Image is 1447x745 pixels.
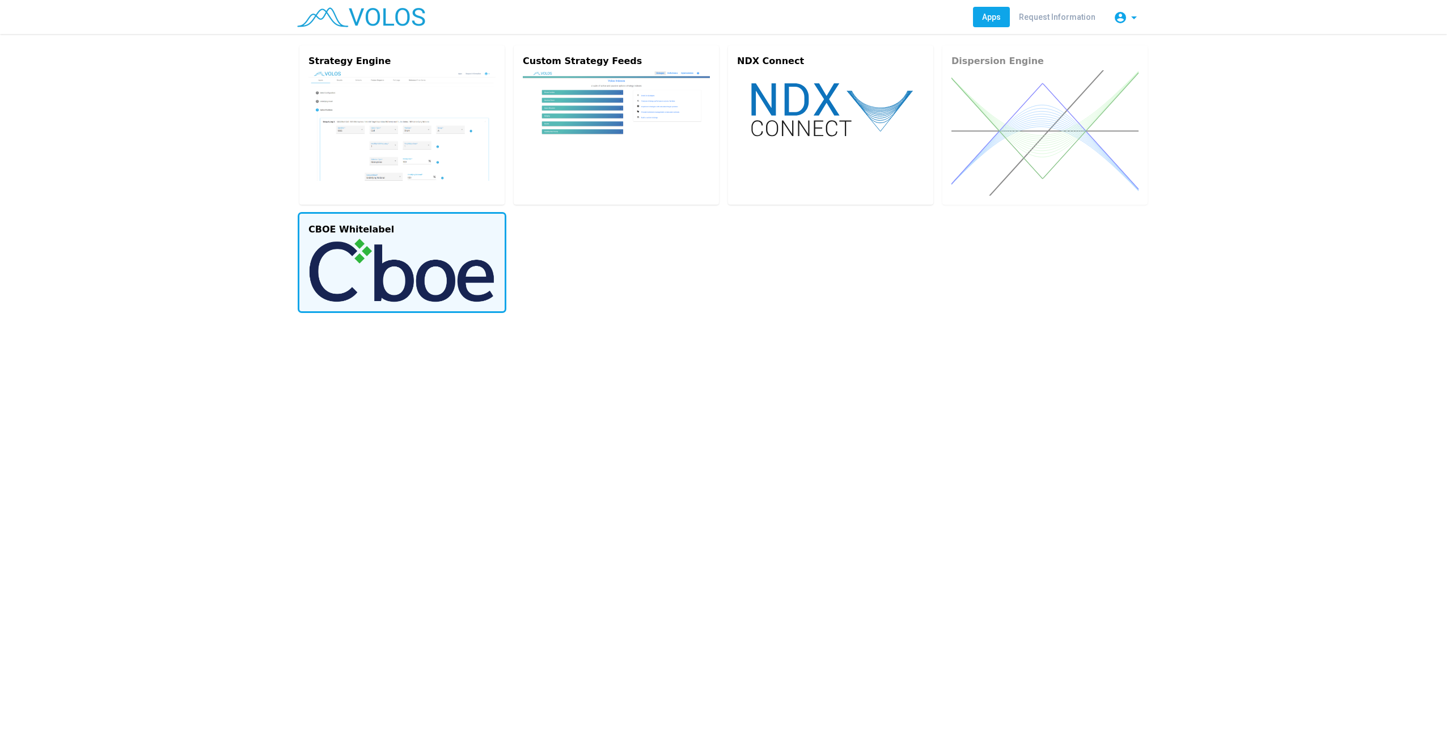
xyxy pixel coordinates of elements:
div: Strategy Engine [308,54,496,68]
img: ndx-connect.svg [737,70,924,148]
mat-icon: arrow_drop_down [1127,11,1141,24]
div: NDX Connect [737,54,924,68]
span: Request Information [1019,12,1095,22]
span: Apps [982,12,1001,22]
a: Request Information [1010,7,1105,27]
img: cboe-logo.png [308,239,496,302]
img: strategy-engine.png [308,70,496,181]
a: Apps [973,7,1010,27]
div: Dispersion Engine [951,54,1139,68]
mat-icon: account_circle [1114,11,1127,24]
img: dispersion.svg [951,70,1139,196]
div: Custom Strategy Feeds [523,54,710,68]
img: custom.png [523,70,710,159]
div: CBOE Whitelabel [308,223,496,236]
